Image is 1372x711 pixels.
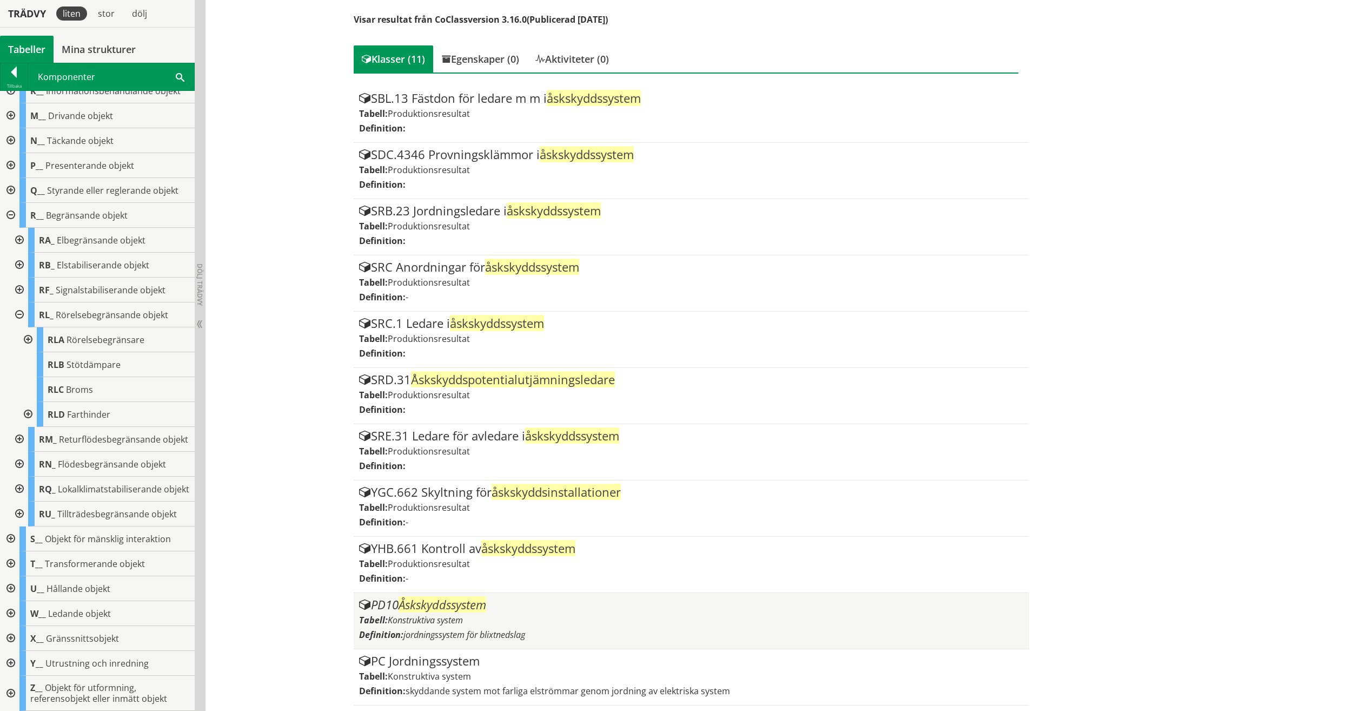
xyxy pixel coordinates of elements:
label: Definition: [359,572,406,584]
label: Definition: [359,629,403,641]
div: Trädvy [2,8,52,19]
span: Flödesbegränsande objekt [58,458,166,470]
span: Returflödesbegränsande objekt [59,433,188,445]
span: RL_ [39,309,54,321]
span: Informationsbehandlande objekt [46,85,181,97]
span: Dölj trädvy [195,264,204,306]
span: Täckande objekt [47,135,114,147]
span: X__ [30,633,44,644]
span: K__ [30,85,44,97]
label: Definition: [359,179,406,190]
span: RB_ [39,259,55,271]
div: dölj [125,6,154,21]
div: SRC Anordningar för [359,261,1024,274]
span: Utrustning och inredning [45,657,149,669]
div: SDC.4346 Provningsklämmor i [359,148,1024,161]
label: Tabell: [359,614,388,626]
span: Objekt för mänsklig interaktion [45,533,171,545]
span: åskskyddsinstallationer [492,484,621,500]
span: Broms [66,384,93,396]
span: åskskyddssystem [540,146,634,162]
div: YHB.661 Kontroll av [359,542,1024,555]
label: Tabell: [359,108,388,120]
div: stor [91,6,121,21]
span: Produktionsresultat [388,220,470,232]
span: åskskyddssystem [481,540,575,556]
span: RLD [48,409,65,420]
span: RF_ [39,284,54,296]
div: Egenskaper (0) [433,45,527,73]
label: Definition: [359,685,406,697]
span: W__ [30,608,46,620]
span: RLA [48,334,64,346]
span: åskskyddssystem [450,315,544,331]
label: Definition: [359,404,406,416]
span: T__ [30,558,43,570]
span: Farthinder [67,409,110,420]
span: Åskskyddssystem [399,596,486,613]
span: M__ [30,110,46,122]
span: S__ [30,533,43,545]
span: Elstabiliserande objekt [57,259,149,271]
span: Sök i tabellen [176,71,184,82]
span: RLB [48,359,64,371]
span: Konstruktiva system [388,614,463,626]
label: Tabell: [359,502,388,513]
div: liten [56,6,87,21]
label: Definition: [359,460,406,472]
span: R__ [30,209,44,221]
div: SRB.23 Jordningsledare i [359,205,1024,218]
span: RA_ [39,234,55,246]
label: Definition: [359,347,406,359]
span: skyddande system mot farliga elströmmar genom jordning av elektriska system [406,685,730,697]
span: P__ [30,160,43,172]
label: Definition: [359,122,406,134]
span: Gränssnittsobjekt [46,633,119,644]
div: Komponenter [28,63,194,90]
div: PC Jordningssystem [359,655,1024,668]
label: Tabell: [359,276,388,288]
div: Klasser (11) [354,45,433,73]
span: åskskyddssystem [485,259,579,275]
span: Åskskyddspotentialutjämningsledare [411,371,615,387]
span: Stötdämpare [67,359,121,371]
span: RQ_ [39,483,56,495]
span: U__ [30,583,44,595]
label: Tabell: [359,558,388,570]
span: N__ [30,135,45,147]
span: - [406,291,408,303]
div: Aktiviteter (0) [527,45,617,73]
span: Produktionsresultat [388,502,470,513]
span: Q__ [30,185,45,196]
span: Hållande objekt [47,583,110,595]
span: Drivande objekt [48,110,113,122]
span: RM_ [39,433,57,445]
span: Produktionsresultat [388,164,470,176]
span: RN_ [39,458,56,470]
span: Produktionsresultat [388,558,470,570]
a: Mina strukturer [54,36,144,63]
span: Transformerande objekt [45,558,145,570]
span: - [406,572,408,584]
div: Tillbaka [1,82,28,90]
span: Styrande eller reglerande objekt [47,185,178,196]
span: Produktionsresultat [388,333,470,345]
span: Produktionsresultat [388,108,470,120]
span: åskskyddssystem [507,202,601,219]
span: Lokalklimatstabiliserande objekt [58,483,189,495]
span: Produktionsresultat [388,445,470,457]
label: Tabell: [359,445,388,457]
div: SRD.31 [359,373,1024,386]
span: Begränsande objekt [46,209,128,221]
div: SRE.31 Ledare för avledare i [359,430,1024,443]
span: Objekt för utformning, referensobjekt eller inmätt objekt [30,682,167,705]
span: Elbegränsande objekt [57,234,145,246]
label: Tabell: [359,670,388,682]
span: Z__ [30,682,43,694]
label: Tabell: [359,164,388,176]
label: Definition: [359,235,406,247]
span: åskskyddssystem [525,427,619,444]
span: (Publicerad [DATE]) [527,14,608,25]
span: Konstruktiva system [388,670,471,682]
span: Produktionsresultat [388,276,470,288]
